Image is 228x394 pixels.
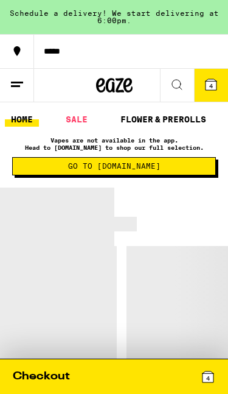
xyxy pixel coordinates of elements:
a: HOME [5,112,39,127]
span: Go to [DOMAIN_NAME] [68,163,161,170]
a: FLOWER & PREROLLS [114,112,212,127]
button: Go to [DOMAIN_NAME] [12,157,216,175]
span: 4 [209,82,213,90]
div: Checkout [13,369,70,384]
a: SALE [60,112,94,127]
p: Vapes are not available in the app. Head to [DOMAIN_NAME] to shop our full selection. [12,136,216,151]
span: 4 [206,375,210,382]
button: 4 [194,69,228,102]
